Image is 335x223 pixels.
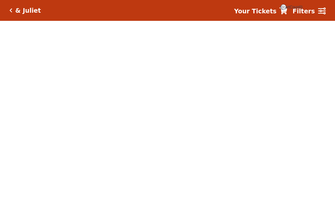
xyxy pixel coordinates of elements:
[234,7,287,16] a: Your Tickets {{cartCount}}
[9,8,12,13] a: Click here to go back to filters
[15,7,41,14] h5: & Juliet
[292,7,326,16] a: Filters
[280,4,286,10] span: {{cartCount}}
[234,7,277,15] strong: Your Tickets
[292,7,315,15] strong: Filters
